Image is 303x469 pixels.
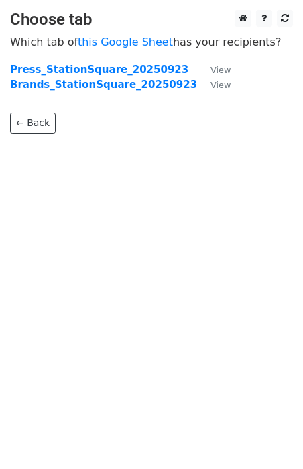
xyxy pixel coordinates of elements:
[10,64,188,76] a: Press_StationSquare_20250923
[10,10,293,30] h3: Choose tab
[10,79,197,91] a: Brands_StationSquare_20250923
[78,36,173,48] a: this Google Sheet
[10,35,293,49] p: Which tab of has your recipients?
[197,79,231,91] a: View
[197,64,231,76] a: View
[10,113,56,134] a: ← Back
[210,80,231,90] small: View
[210,65,231,75] small: View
